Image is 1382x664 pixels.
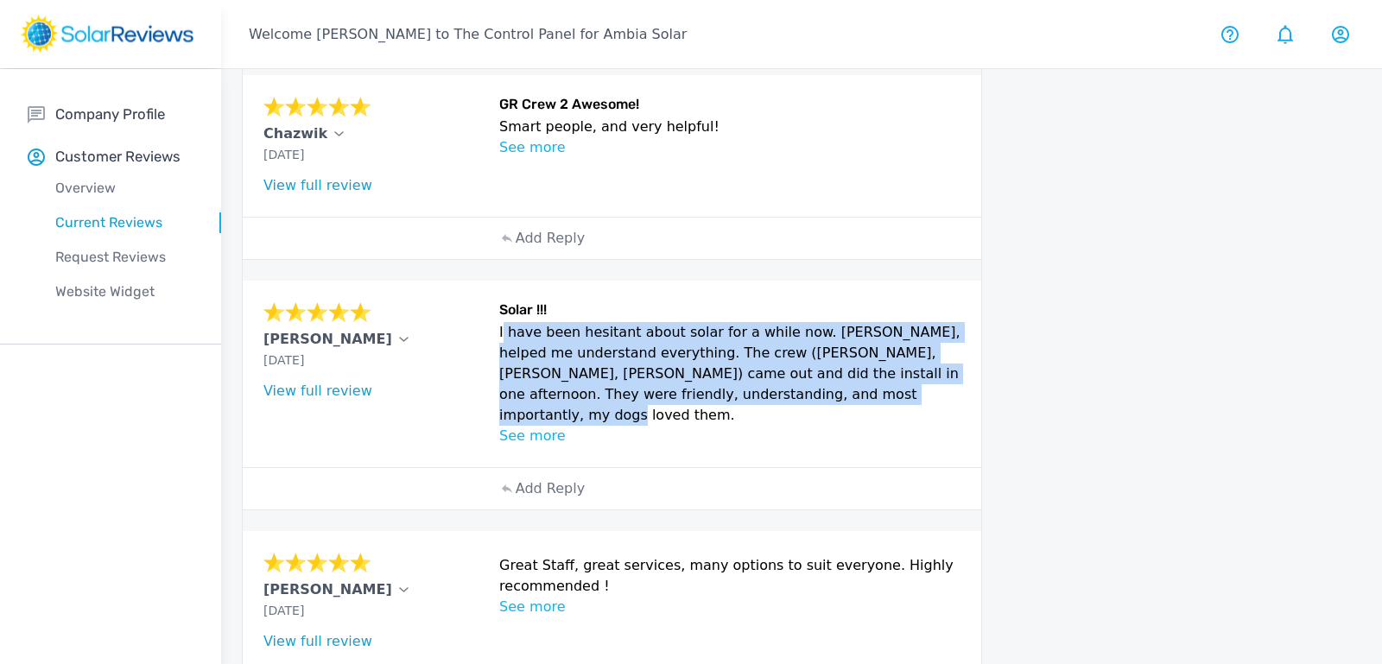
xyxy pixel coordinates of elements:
p: Add Reply [516,228,585,249]
p: Website Widget [28,281,221,302]
a: Overview [28,171,221,206]
p: Company Profile [55,104,165,125]
h6: Solar !!! [499,301,960,322]
p: Current Reviews [28,212,221,233]
a: Website Widget [28,275,221,309]
p: See more [499,426,960,446]
span: [DATE] [263,353,304,367]
a: View full review [263,383,372,399]
p: See more [499,597,960,617]
p: [PERSON_NAME] [263,329,392,350]
a: Request Reviews [28,240,221,275]
p: I have been hesitant about solar for a while now. [PERSON_NAME], helped me understand everything.... [499,322,960,426]
a: View full review [263,177,372,193]
p: See more [499,137,960,158]
p: Welcome [PERSON_NAME] to The Control Panel for Ambia Solar [249,24,687,45]
p: Overview [28,178,221,199]
p: [PERSON_NAME] [263,579,392,600]
h6: GR Crew 2 Awesome! [499,96,960,117]
p: Customer Reviews [55,146,181,168]
span: [DATE] [263,148,304,161]
p: Chazwik [263,123,327,144]
p: Great Staff, great services, many options to suit everyone. Highly recommended ! [499,555,960,597]
p: Smart people, and very helpful! [499,117,960,137]
a: View full review [263,633,372,649]
p: Request Reviews [28,247,221,268]
p: Add Reply [516,478,585,499]
span: [DATE] [263,604,304,617]
a: Current Reviews [28,206,221,240]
